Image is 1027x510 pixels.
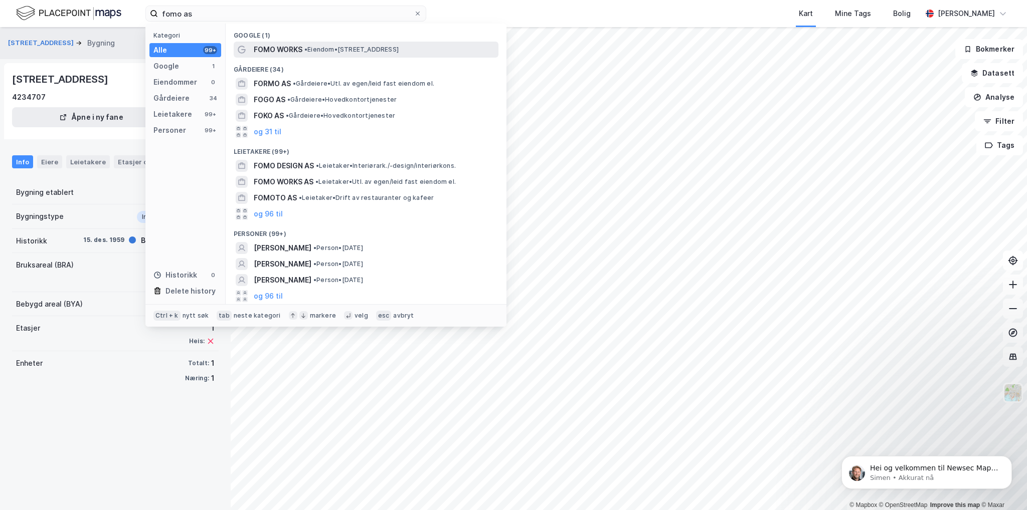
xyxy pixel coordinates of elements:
[313,276,363,284] span: Person • [DATE]
[16,5,121,22] img: logo.f888ab2527a4732fd821a326f86c7f29.svg
[83,235,124,244] div: 15. des. 1959
[287,96,290,103] span: •
[376,311,392,321] div: esc
[254,44,302,56] span: FOMO WORKS
[313,276,316,284] span: •
[254,258,311,270] span: [PERSON_NAME]
[393,312,414,320] div: avbryt
[826,435,1027,505] iframe: Intercom notifications melding
[962,63,1023,83] button: Datasett
[153,44,167,56] div: Alle
[118,157,180,166] div: Etasjer og enheter
[158,6,414,21] input: Søk på adresse, matrikkel, gårdeiere, leietakere eller personer
[87,37,115,49] div: Bygning
[304,46,307,53] span: •
[254,274,311,286] span: [PERSON_NAME]
[299,194,434,202] span: Leietaker • Drift av restauranter og kafeer
[16,357,43,369] div: Enheter
[355,312,368,320] div: velg
[293,80,434,88] span: Gårdeiere • Utl. av egen/leid fast eiendom el.
[313,260,363,268] span: Person • [DATE]
[965,87,1023,107] button: Analyse
[141,234,215,246] div: Bygning er tatt i bruk
[209,62,217,70] div: 1
[8,38,76,48] button: [STREET_ADDRESS]
[37,155,62,168] div: Eiere
[153,92,190,104] div: Gårdeiere
[153,32,221,39] div: Kategori
[153,76,197,88] div: Eiendommer
[254,208,283,220] button: og 96 til
[286,112,289,119] span: •
[189,322,215,334] div: 1
[153,311,181,321] div: Ctrl + k
[254,110,284,122] span: FOKO AS
[254,126,281,138] button: og 31 til
[153,60,179,72] div: Google
[203,110,217,118] div: 99+
[799,8,813,20] div: Kart
[217,311,232,321] div: tab
[879,501,928,508] a: OpenStreetMap
[203,46,217,54] div: 99+
[316,162,319,169] span: •
[254,242,311,254] span: [PERSON_NAME]
[304,46,399,54] span: Eiendom • [STREET_ADDRESS]
[226,24,506,42] div: Google (1)
[849,501,877,508] a: Mapbox
[313,244,363,252] span: Person • [DATE]
[315,178,318,185] span: •
[16,210,64,222] div: Bygningstype
[835,8,871,20] div: Mine Tags
[211,357,215,369] div: 1
[209,78,217,86] div: 0
[313,260,316,268] span: •
[293,80,296,87] span: •
[185,374,209,382] div: Næring:
[234,312,281,320] div: neste kategori
[16,235,47,247] div: Historikk
[153,269,197,281] div: Historikk
[316,162,456,170] span: Leietaker • Interiørark./-design/interiørkons.
[254,78,291,90] span: FORMO AS
[976,135,1023,155] button: Tags
[955,39,1023,59] button: Bokmerker
[315,178,456,186] span: Leietaker • Utl. av egen/leid fast eiendom el.
[226,222,506,240] div: Personer (99+)
[254,160,314,172] span: FOMO DESIGN AS
[183,312,209,320] div: nytt søk
[299,194,302,201] span: •
[16,298,83,310] div: Bebygd areal (BYA)
[938,8,995,20] div: [PERSON_NAME]
[66,155,110,168] div: Leietakere
[286,112,395,120] span: Gårdeiere • Hovedkontortjenester
[1003,383,1022,402] img: Z
[975,111,1023,131] button: Filter
[189,337,205,345] div: Heis:
[16,259,74,271] div: Bruksareal (BRA)
[16,186,74,198] div: Bygning etablert
[313,244,316,251] span: •
[12,155,33,168] div: Info
[165,285,216,297] div: Delete history
[254,94,285,106] span: FOGO AS
[12,71,110,87] div: [STREET_ADDRESS]
[12,107,170,127] button: Åpne i ny fane
[226,58,506,76] div: Gårdeiere (34)
[153,124,186,136] div: Personer
[310,312,336,320] div: markere
[209,94,217,102] div: 34
[211,372,215,384] div: 1
[12,91,46,103] div: 4234707
[203,126,217,134] div: 99+
[254,290,283,302] button: og 96 til
[153,108,192,120] div: Leietakere
[254,176,313,188] span: FOMO WORKS AS
[209,271,217,279] div: 0
[893,8,911,20] div: Bolig
[930,501,980,508] a: Improve this map
[188,359,209,367] div: Totalt:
